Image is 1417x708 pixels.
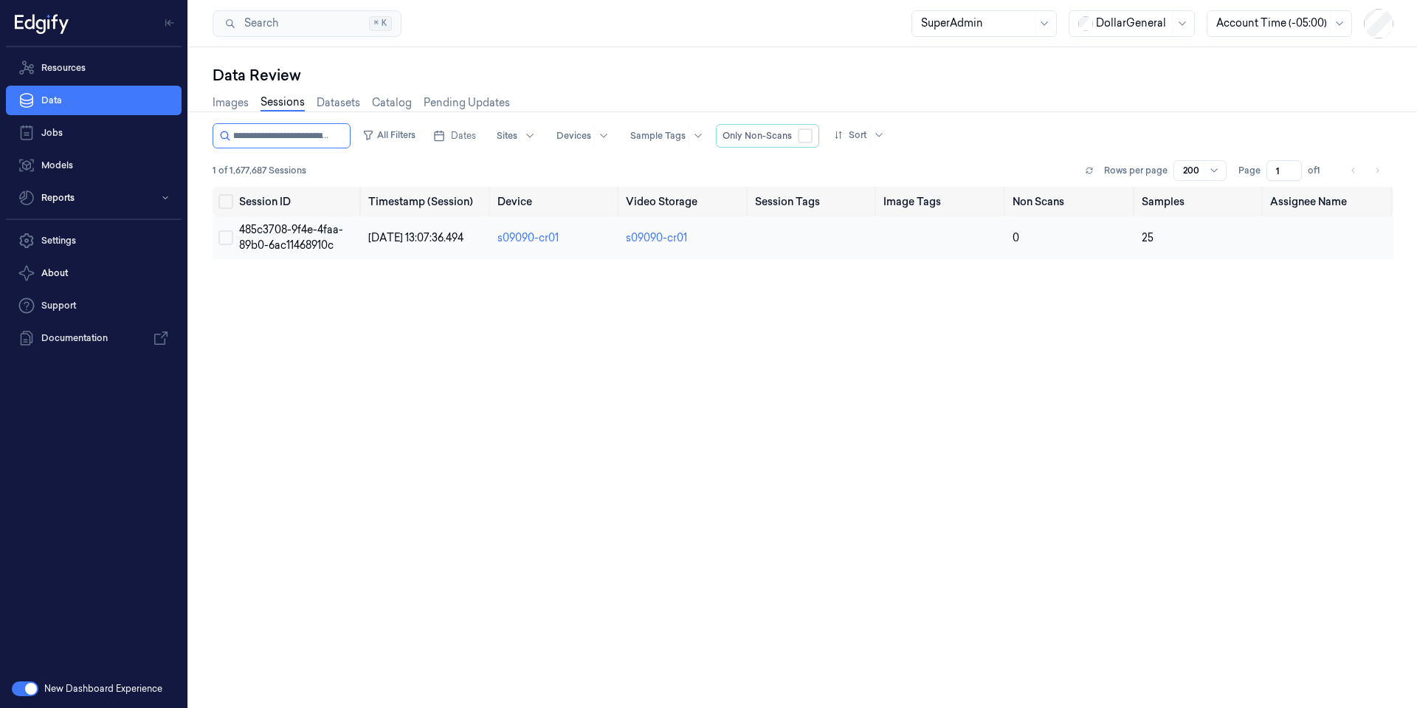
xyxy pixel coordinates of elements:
[749,187,878,216] th: Session Tags
[451,129,476,142] span: Dates
[6,183,182,213] button: Reports
[1136,187,1265,216] th: Samples
[6,86,182,115] a: Data
[213,10,401,37] button: Search⌘K
[218,194,233,209] button: Select all
[1343,160,1387,181] nav: pagination
[424,95,510,111] a: Pending Updates
[218,230,233,245] button: Select row
[6,291,182,320] a: Support
[317,95,360,111] a: Datasets
[158,11,182,35] button: Toggle Navigation
[626,231,687,244] a: s09090-cr01
[261,94,305,111] a: Sessions
[6,323,182,353] a: Documentation
[6,226,182,255] a: Settings
[372,95,412,111] a: Catalog
[427,124,482,148] button: Dates
[1013,231,1019,244] span: 0
[356,123,421,147] button: All Filters
[368,231,463,244] span: [DATE] 13:07:36.494
[233,187,362,216] th: Session ID
[1142,231,1154,244] span: 25
[1238,164,1261,177] span: Page
[213,164,306,177] span: 1 of 1,677,687 Sessions
[492,187,621,216] th: Device
[6,151,182,180] a: Models
[213,65,1393,86] div: Data Review
[239,223,343,252] span: 485c3708-9f4e-4faa-89b0-6ac11468910c
[1104,164,1168,177] p: Rows per page
[620,187,749,216] th: Video Storage
[6,53,182,83] a: Resources
[723,129,792,142] span: Only Non-Scans
[238,16,278,31] span: Search
[878,187,1007,216] th: Image Tags
[362,187,492,216] th: Timestamp (Session)
[497,231,559,244] a: s09090-cr01
[6,118,182,148] a: Jobs
[1308,164,1331,177] span: of 1
[1264,187,1393,216] th: Assignee Name
[1007,187,1136,216] th: Non Scans
[6,258,182,288] button: About
[213,95,249,111] a: Images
